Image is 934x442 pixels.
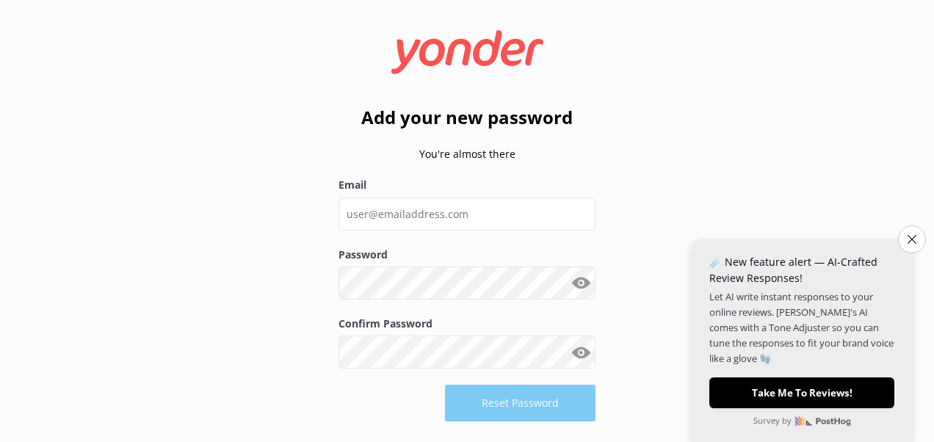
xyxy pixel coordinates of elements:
[339,247,595,263] label: Password
[566,269,595,298] button: Show password
[339,146,595,162] p: You're almost there
[339,104,595,131] h2: Add your new password
[339,198,595,231] input: user@emailaddress.com
[566,338,595,367] button: Show password
[339,316,595,332] label: Confirm Password
[339,177,595,193] label: Email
